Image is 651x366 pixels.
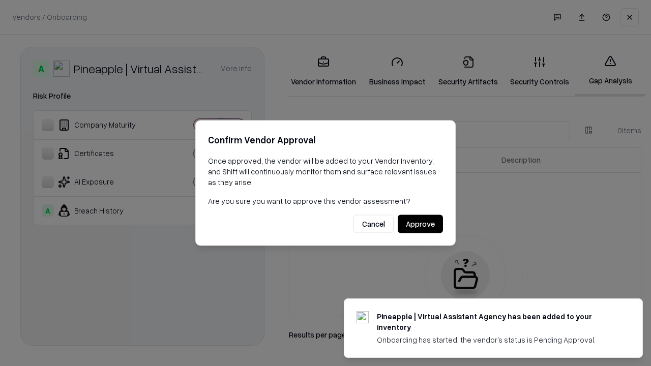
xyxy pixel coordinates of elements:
[357,311,369,323] img: trypineapple.com
[208,133,443,147] h2: Confirm Vendor Approval
[377,334,618,345] div: Onboarding has started, the vendor's status is Pending Approval.
[208,196,443,206] p: Are you sure you want to approve this vendor assessment?
[377,311,618,332] div: Pineapple | Virtual Assistant Agency has been added to your inventory
[208,156,443,188] p: Once approved, the vendor will be added to your Vendor Inventory, and Shift will continuously mon...
[398,215,443,233] button: Approve
[353,215,394,233] button: Cancel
